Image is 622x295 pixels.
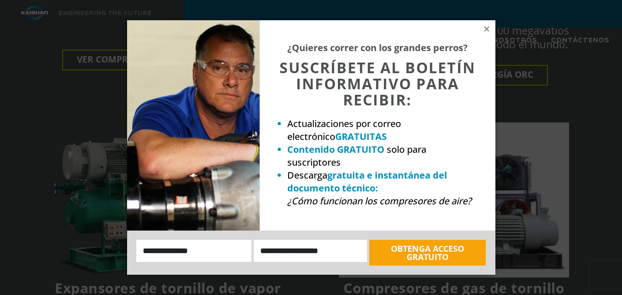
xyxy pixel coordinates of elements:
font: Contenido GRATUITO [287,143,384,156]
font: gratuita e instantánea del documento técnico: [287,169,447,194]
font: ¿Quieres correr con los grandes perros? [287,41,468,54]
font: OBTENGA ACCESO GRATUITO [391,243,464,262]
font: Descarga [287,169,327,181]
font: solo para suscriptores [287,143,426,168]
font: SUSCRÍBETE AL BOLETÍN INFORMATIVO PARA RECIBIR: [279,58,476,110]
font: Actualizaciones por correo electrónico [287,117,401,143]
input: Correo electrónico [254,240,367,262]
font: GRATUITAS [335,130,387,143]
input: Nombre: [136,240,252,262]
button: Cerca [482,25,491,33]
font: ¿Cómo funcionan los compresores de aire? [287,195,471,207]
button: OBTENGA ACCESO GRATUITO [369,240,486,266]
